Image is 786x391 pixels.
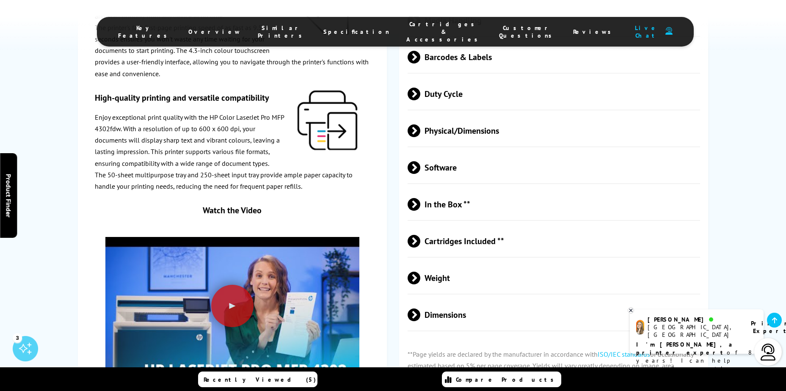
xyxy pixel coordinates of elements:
[632,24,661,39] span: Live Chat
[204,376,316,383] span: Recently Viewed (5)
[95,112,370,169] p: Enjoy exceptional print quality with the HP Color LaserJet Pro MFP 4302fdw. With a resolution of ...
[408,225,700,257] span: Cartridges Included **
[105,205,359,216] div: Watch the Video
[4,174,13,218] span: Product Finder
[188,28,241,36] span: Overview
[95,92,370,103] h3: High-quality printing and versatile compatibility
[636,341,735,356] b: I'm [PERSON_NAME], a printer expert
[408,299,700,330] span: Dimensions
[636,320,644,335] img: amy-livechat.png
[295,88,360,152] img: hp-new-colour-print-icon-160.png
[573,28,615,36] span: Reviews
[665,27,673,35] img: user-headset-duotone.svg
[408,78,700,110] span: Duty Cycle
[442,372,561,387] a: Compare Products
[408,151,700,183] span: Software
[408,188,700,220] span: In the Box **
[499,24,556,39] span: Customer Questions
[198,372,317,387] a: Recently Viewed (5)
[648,323,740,339] div: [GEOGRAPHIC_DATA], [GEOGRAPHIC_DATA]
[323,28,389,36] span: Specification
[118,24,171,39] span: Key Features
[258,24,306,39] span: Similar Printers
[406,20,482,43] span: Cartridges & Accessories
[760,344,777,361] img: user-headset-light.svg
[95,169,370,192] p: The 50-sheet multipurpose tray and 250-sheet input tray provide ample paper capacity to handle yo...
[648,316,740,323] div: [PERSON_NAME]
[636,341,757,381] p: of 8 years! I can help you choose the right product
[456,376,558,383] span: Compare Products
[408,115,700,146] span: Physical/Dimensions
[598,350,650,358] a: ISO/IEC standards
[408,41,700,73] span: Barcodes & Labels
[408,262,700,294] span: Weight
[13,333,22,342] div: 3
